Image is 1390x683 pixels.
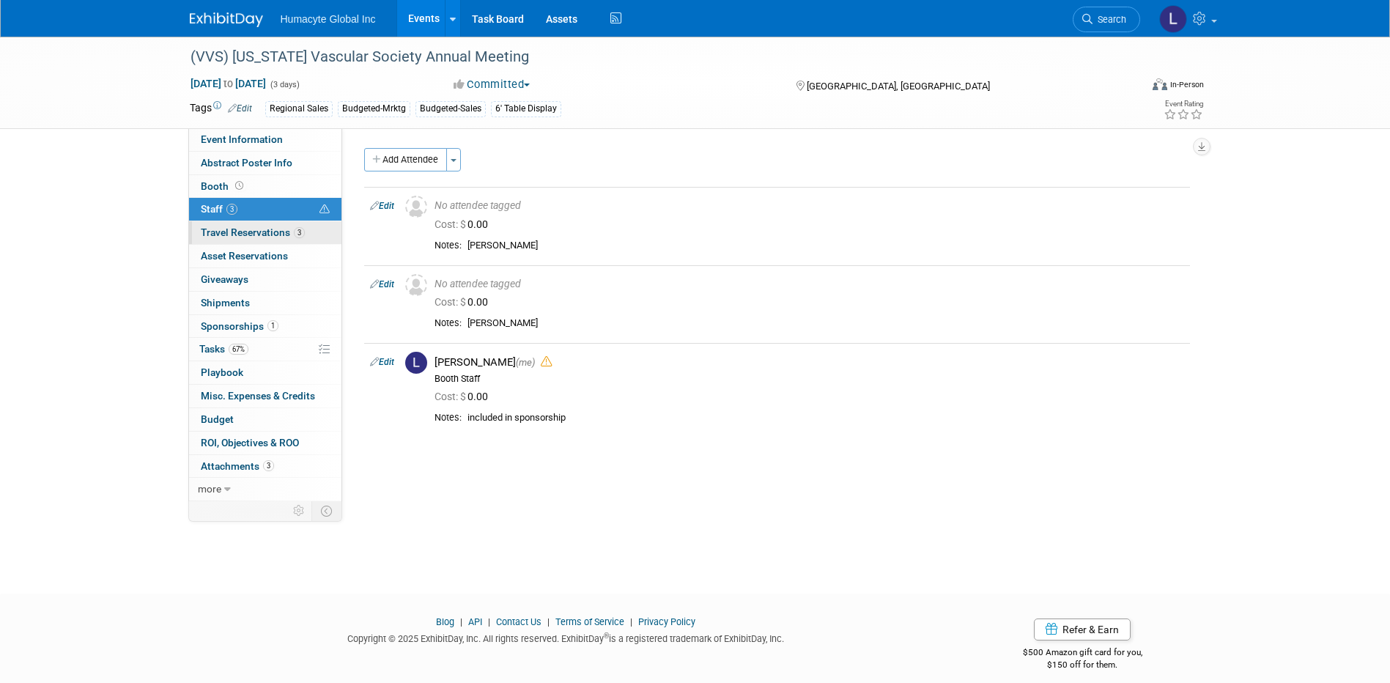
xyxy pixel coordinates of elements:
a: Giveaways [189,268,341,291]
a: Travel Reservations3 [189,221,341,244]
div: [PERSON_NAME] [435,355,1184,369]
span: [DATE] [DATE] [190,77,267,90]
div: No attendee tagged [435,278,1184,291]
span: 3 [226,204,237,215]
a: more [189,478,341,501]
span: Cost: $ [435,296,467,308]
span: | [626,616,636,627]
span: Cost: $ [435,218,467,230]
div: included in sponsorship [467,412,1184,424]
span: Asset Reservations [201,250,288,262]
a: Tasks67% [189,338,341,361]
a: Contact Us [496,616,541,627]
div: Notes: [435,412,462,424]
button: Add Attendee [364,148,447,171]
a: Misc. Expenses & Credits [189,385,341,407]
span: to [221,78,235,89]
span: Travel Reservations [201,226,305,238]
div: [PERSON_NAME] [467,317,1184,330]
div: Event Rating [1164,100,1203,108]
img: L.jpg [405,352,427,374]
span: Humacyte Global Inc [281,13,376,25]
span: 0.00 [435,391,494,402]
span: Booth [201,180,246,192]
a: Edit [370,357,394,367]
a: Playbook [189,361,341,384]
a: Sponsorships1 [189,315,341,338]
span: Shipments [201,297,250,309]
div: Notes: [435,240,462,251]
span: (3 days) [269,80,300,89]
a: Event Information [189,128,341,151]
a: Refer & Earn [1034,619,1131,640]
a: API [468,616,482,627]
i: Double-book Warning! [541,356,552,367]
div: $500 Amazon gift card for you, [964,637,1201,671]
div: (VVS) [US_STATE] Vascular Society Annual Meeting [185,44,1118,70]
div: Event Format [1054,76,1205,98]
a: Abstract Poster Info [189,152,341,174]
a: Edit [228,103,252,114]
span: 67% [229,344,248,355]
span: Tasks [199,343,248,355]
div: Regional Sales [265,101,333,117]
div: In-Person [1169,79,1204,90]
span: Giveaways [201,273,248,285]
a: Blog [436,616,454,627]
button: Committed [448,77,536,92]
div: [PERSON_NAME] [467,240,1184,252]
div: 6' Table Display [491,101,561,117]
span: [GEOGRAPHIC_DATA], [GEOGRAPHIC_DATA] [807,81,990,92]
span: | [544,616,553,627]
span: | [484,616,494,627]
a: Attachments3 [189,455,341,478]
sup: ® [604,632,609,640]
div: No attendee tagged [435,199,1184,213]
a: Edit [370,201,394,211]
div: Budgeted-Mrktg [338,101,410,117]
a: Edit [370,279,394,289]
img: Format-Inperson.png [1153,78,1167,90]
span: Sponsorships [201,320,278,332]
img: ExhibitDay [190,12,263,27]
a: Terms of Service [555,616,624,627]
a: Search [1073,7,1140,32]
span: Attachments [201,460,274,472]
span: Abstract Poster Info [201,157,292,169]
td: Toggle Event Tabs [311,501,341,520]
td: Personalize Event Tab Strip [286,501,312,520]
div: Copyright © 2025 ExhibitDay, Inc. All rights reserved. ExhibitDay is a registered trademark of Ex... [190,629,943,646]
a: Privacy Policy [638,616,695,627]
span: 3 [294,227,305,238]
span: Potential Scheduling Conflict -- at least one attendee is tagged in another overlapping event. [319,203,330,216]
span: 3 [263,460,274,471]
img: Unassigned-User-Icon.png [405,196,427,218]
span: Misc. Expenses & Credits [201,390,315,402]
span: Staff [201,203,237,215]
div: Booth Staff [435,373,1184,385]
span: 1 [267,320,278,331]
span: Booth not reserved yet [232,180,246,191]
a: Budget [189,408,341,431]
a: ROI, Objectives & ROO [189,432,341,454]
td: Tags [190,100,252,117]
span: 0.00 [435,296,494,308]
span: Budget [201,413,234,425]
div: Budgeted-Sales [415,101,486,117]
a: Staff3 [189,198,341,221]
span: (me) [516,357,535,368]
span: Search [1093,14,1126,25]
span: 0.00 [435,218,494,230]
span: Playbook [201,366,243,378]
img: Unassigned-User-Icon.png [405,274,427,296]
span: ROI, Objectives & ROO [201,437,299,448]
span: more [198,483,221,495]
a: Asset Reservations [189,245,341,267]
a: Shipments [189,292,341,314]
span: Cost: $ [435,391,467,402]
img: Linda Hamilton [1159,5,1187,33]
span: | [456,616,466,627]
div: Notes: [435,317,462,329]
div: $150 off for them. [964,659,1201,671]
span: Event Information [201,133,283,145]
